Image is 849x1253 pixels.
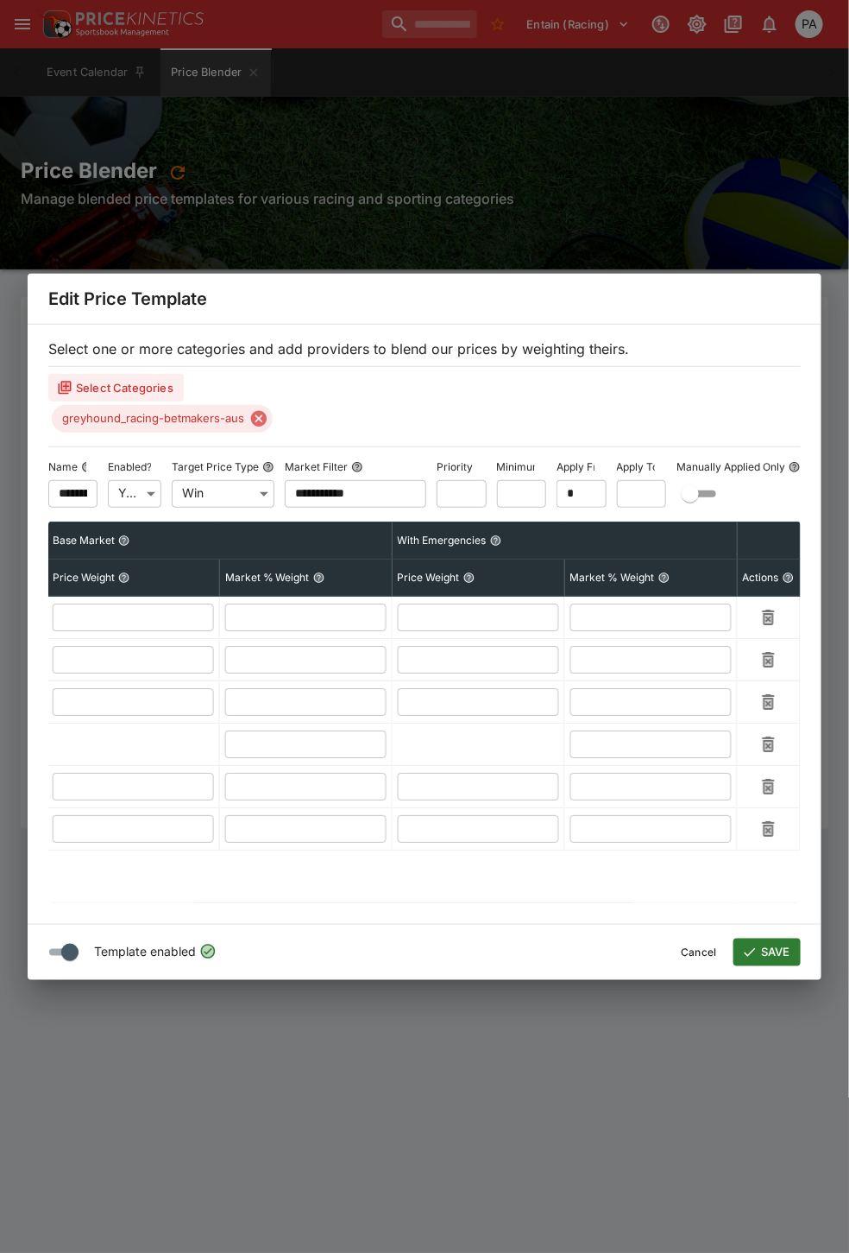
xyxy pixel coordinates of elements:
[52,410,255,427] span: greyhound_racing-betmakers-aus
[172,459,259,474] p: Target Price Type
[94,942,196,962] span: Template enabled
[351,461,363,473] button: Market Filter
[753,602,784,633] button: Delete
[733,939,801,966] button: SAVE
[398,533,487,547] p: With Emergencies
[48,459,78,474] p: Name
[463,572,475,584] button: Price Weight
[108,479,161,507] div: Yes
[753,644,784,675] button: Delete
[172,479,274,507] div: Win
[743,570,779,585] p: Actions
[52,405,273,433] div: greyhound_racing-betmakers-aus
[53,570,115,585] p: Price Weight
[753,771,784,802] button: Delete
[118,535,130,547] button: Base Market
[617,459,692,474] p: Apply To (mins)
[557,459,645,474] p: Apply From (mins)
[676,459,785,474] p: Manually Applied Only
[285,459,348,474] p: Market Filter
[398,570,460,585] p: Price Weight
[313,572,325,584] button: Market % Weight
[48,340,629,358] span: Select one or more categories and add providers to blend our prices by weighting theirs.
[670,939,726,966] button: Cancel
[262,461,274,473] button: Target Price Type
[118,572,130,584] button: Price Weight
[81,461,93,473] button: Name
[497,459,575,474] p: Minimum Score
[108,459,152,474] p: Enabled?
[28,274,821,324] div: Edit Price Template
[753,729,784,760] button: Delete
[570,570,655,585] p: Market % Weight
[789,461,801,473] button: Manually Applied Only
[437,459,473,474] p: Priority
[783,572,795,584] button: Actions
[490,535,502,547] button: With Emergencies
[48,374,184,402] button: Select Categories
[53,533,115,547] p: Base Market
[658,572,670,584] button: Market % Weight
[753,813,784,845] button: Delete
[753,687,784,718] button: Delete
[225,570,310,585] p: Market % Weight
